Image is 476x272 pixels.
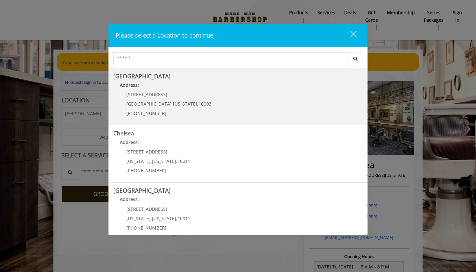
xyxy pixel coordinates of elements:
[113,187,171,194] b: [GEOGRAPHIC_DATA]
[113,52,348,65] input: Search Center
[172,101,173,107] span: ,
[151,158,152,164] span: ,
[120,196,139,202] b: Address:
[173,101,197,107] span: [US_STATE]
[177,215,190,221] span: 10011
[126,206,167,212] span: [STREET_ADDRESS]
[152,215,176,221] span: [US_STATE]
[197,101,198,107] span: ,
[343,30,356,40] div: close dialog
[120,139,139,145] b: Address:
[151,215,152,221] span: ,
[126,225,166,231] span: [PHONE_NUMBER]
[126,101,172,107] span: [GEOGRAPHIC_DATA]
[152,158,176,164] span: [US_STATE]
[113,52,363,68] div: Center Select
[126,215,151,221] span: [US_STATE]
[177,158,190,164] span: 10011
[116,31,213,39] span: Please select a Location to continue
[176,158,177,164] span: ,
[113,129,134,137] b: Chelsea
[113,72,171,80] b: [GEOGRAPHIC_DATA]
[126,91,167,97] span: [STREET_ADDRESS]
[352,56,359,61] i: Search button
[126,158,151,164] span: [US_STATE]
[126,167,166,174] span: [PHONE_NUMBER]
[338,29,360,42] button: close dialog
[176,215,177,221] span: ,
[198,101,211,107] span: 10003
[120,82,139,88] b: Address:
[126,110,166,116] span: [PHONE_NUMBER]
[126,149,167,155] span: [STREET_ADDRESS]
